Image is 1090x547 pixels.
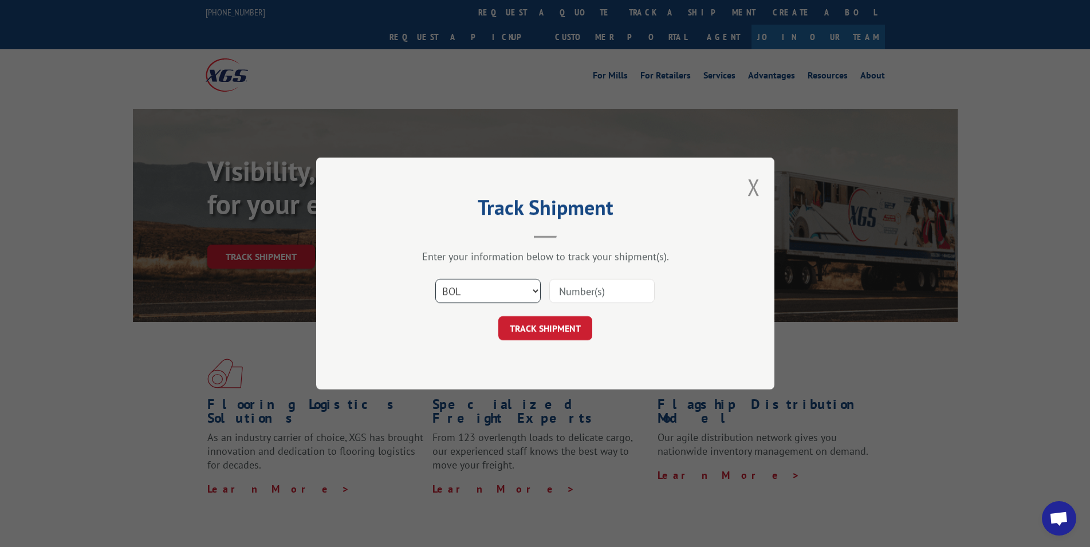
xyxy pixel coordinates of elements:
[498,316,592,340] button: TRACK SHIPMENT
[1042,501,1076,536] div: Open chat
[373,250,717,263] div: Enter your information below to track your shipment(s).
[549,279,655,303] input: Number(s)
[747,172,760,202] button: Close modal
[373,199,717,221] h2: Track Shipment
